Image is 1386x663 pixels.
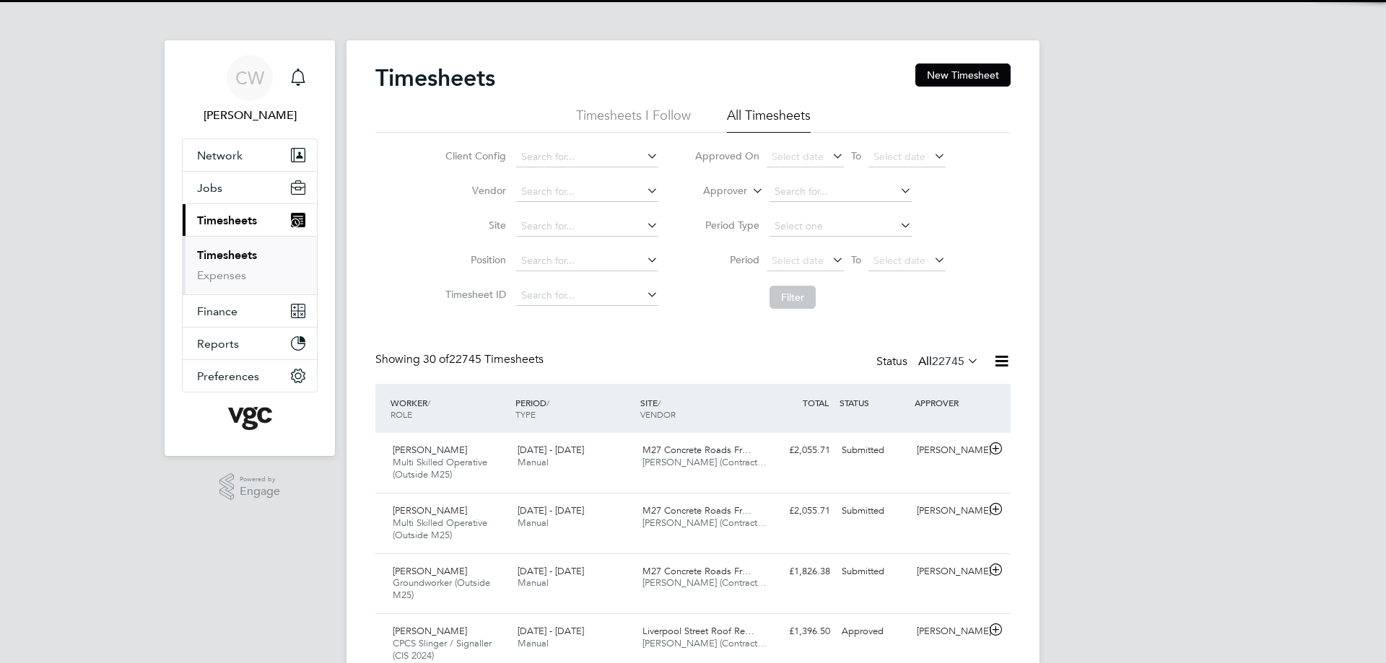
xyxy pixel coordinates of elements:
input: Search for... [516,216,658,237]
li: All Timesheets [727,107,811,133]
span: Reports [197,337,239,351]
span: M27 Concrete Roads Fr… [642,504,751,517]
label: Site [441,219,506,232]
span: Select date [873,254,925,267]
span: Manual [518,517,549,529]
span: M27 Concrete Roads Fr… [642,444,751,456]
span: CPCS Slinger / Signaller (CIS 2024) [393,637,492,662]
div: Approved [836,620,911,644]
div: [PERSON_NAME] [911,439,986,462]
input: Search for... [516,251,658,271]
span: [PERSON_NAME] [393,565,467,577]
span: Powered by [240,473,280,486]
span: Finance [197,304,237,318]
a: CW[PERSON_NAME] [182,55,318,124]
span: TOTAL [803,397,829,408]
span: / [546,397,549,408]
div: Showing [375,352,546,367]
span: Network [197,149,243,162]
label: Vendor [441,184,506,197]
div: [PERSON_NAME] [911,560,986,584]
div: SITE [637,390,762,427]
button: Timesheets [183,204,317,236]
button: New Timesheet [915,63,1011,87]
input: Search for... [770,182,912,202]
span: [DATE] - [DATE] [518,565,584,577]
span: Multi Skilled Operative (Outside M25) [393,517,487,541]
span: Groundworker (Outside M25) [393,576,490,601]
a: Powered byEngage [219,473,281,501]
span: [PERSON_NAME] [393,504,467,517]
h2: Timesheets [375,63,495,92]
div: Timesheets [183,236,317,294]
span: 30 of [423,352,449,366]
div: Submitted [836,560,911,584]
span: Select date [873,150,925,163]
div: STATUS [836,390,911,416]
span: Select date [772,254,824,267]
span: [PERSON_NAME] [393,444,467,456]
span: Timesheets [197,214,257,227]
a: Go to home page [182,407,318,430]
div: £2,055.71 [761,499,836,523]
button: Finance [183,295,317,327]
span: CW [235,69,264,87]
input: Select one [770,216,912,237]
span: 22745 Timesheets [423,352,544,366]
div: Status [876,352,982,372]
input: Search for... [516,286,658,306]
div: Submitted [836,499,911,523]
label: Approved On [694,149,759,162]
div: PERIOD [512,390,637,427]
span: Manual [518,576,549,589]
button: Jobs [183,172,317,203]
span: [DATE] - [DATE] [518,504,584,517]
span: Select date [772,150,824,163]
a: Expenses [197,268,246,282]
a: Timesheets [197,248,257,262]
span: Multi Skilled Operative (Outside M25) [393,456,487,480]
span: Preferences [197,369,259,383]
li: Timesheets I Follow [576,107,691,133]
label: Position [441,253,506,266]
span: Liverpool Street Roof Re… [642,625,754,637]
div: APPROVER [911,390,986,416]
span: To [847,146,866,165]
span: [PERSON_NAME] [393,625,467,637]
input: Search for... [516,147,658,167]
label: Approver [682,184,747,198]
span: Engage [240,486,280,498]
span: ROLE [391,408,412,420]
button: Network [183,139,317,171]
span: M27 Concrete Roads Fr… [642,565,751,577]
span: / [427,397,430,408]
span: VENDOR [640,408,676,420]
label: Period [694,253,759,266]
span: Manual [518,637,549,649]
span: [PERSON_NAME] (Contract… [642,637,767,649]
span: To [847,250,866,269]
span: [PERSON_NAME] (Contract… [642,576,767,589]
div: £2,055.71 [761,439,836,462]
span: [PERSON_NAME] (Contract… [642,517,767,529]
span: Jobs [197,181,222,195]
button: Reports [183,328,317,359]
label: All [918,354,979,369]
img: vgcgroup-logo-retina.png [228,407,272,430]
span: Manual [518,456,549,468]
span: [PERSON_NAME] (Contract… [642,456,767,468]
span: [DATE] - [DATE] [518,625,584,637]
nav: Main navigation [165,40,335,456]
label: Client Config [441,149,506,162]
span: / [658,397,661,408]
label: Timesheet ID [441,288,506,301]
div: £1,826.38 [761,560,836,584]
div: [PERSON_NAME] [911,499,986,523]
span: 22745 [932,354,964,369]
div: [PERSON_NAME] [911,620,986,644]
div: £1,396.50 [761,620,836,644]
div: WORKER [387,390,512,427]
button: Preferences [183,360,317,392]
span: Chris Watson [182,107,318,124]
span: TYPE [515,408,536,420]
